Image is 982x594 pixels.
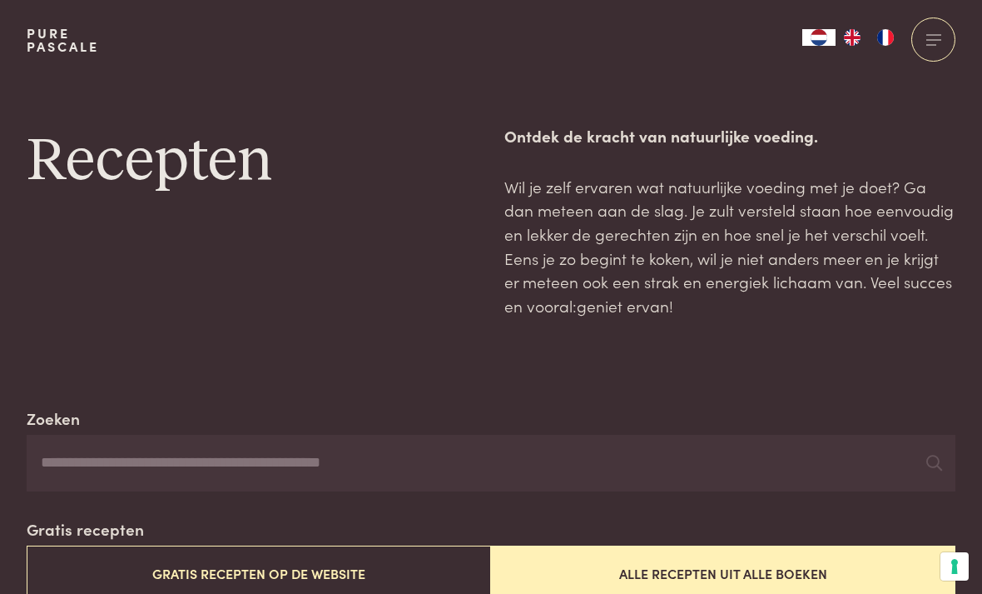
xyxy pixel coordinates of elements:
strong: Ontdek de kracht van natuurlijke voeding. [504,124,818,147]
button: Uw voorkeuren voor toestemming voor trackingtechnologieën [940,552,969,581]
a: PurePascale [27,27,99,53]
label: Gratis recepten [27,517,144,542]
p: Wil je zelf ervaren wat natuurlijke voeding met je doet? Ga dan meteen aan de slag. Je zult verst... [504,175,955,318]
h1: Recepten [27,124,478,199]
a: EN [836,29,869,46]
ul: Language list [836,29,902,46]
label: Zoeken [27,407,80,431]
a: NL [802,29,836,46]
a: FR [869,29,902,46]
div: Language [802,29,836,46]
aside: Language selected: Nederlands [802,29,902,46]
